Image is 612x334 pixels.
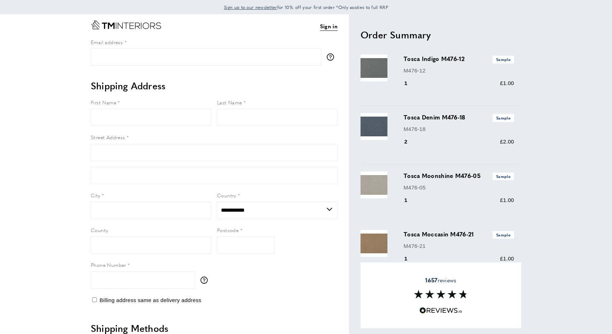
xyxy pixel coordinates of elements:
span: Sample [493,231,514,239]
img: Tosca Denim M476-18 [361,113,387,140]
span: Sample [493,114,514,122]
h2: Shipping Address [91,79,338,92]
span: Postcode [217,226,239,234]
h3: Tosca Denim M476-18 [404,113,514,122]
h2: Order Summary [361,28,521,41]
div: 1 [404,79,418,88]
img: Reviews.io 5 stars [419,307,462,314]
span: Last Name [217,99,242,106]
span: reviews [425,277,456,284]
span: Street Address [91,133,125,141]
img: Tosca Moonshine M476-05 [361,171,387,198]
div: 1 [404,254,418,263]
span: City [91,192,100,199]
span: Billing address same as delivery address [99,297,201,303]
span: Phone Number [91,261,126,268]
span: £2.00 [500,138,514,145]
button: More information [201,277,211,284]
button: More information [327,53,338,61]
span: Email address [91,38,123,46]
span: Sign up to our newsletter [224,4,277,10]
strong: 1657 [425,276,437,284]
div: 1 [404,196,418,204]
span: County [91,226,108,234]
input: Billing address same as delivery address [92,297,97,302]
span: Sample [493,173,514,180]
div: 2 [404,137,418,146]
a: Sign in [320,22,338,31]
a: Go to Home page [91,20,161,29]
p: M476-21 [404,242,514,250]
p: M476-12 [404,66,514,75]
span: First Name [91,99,116,106]
span: Country [217,192,236,199]
img: Tosca Moccasin M476-21 [361,230,387,257]
span: £1.00 [500,197,514,203]
span: Sample [493,56,514,63]
a: Sign up to our newsletter [224,4,277,11]
span: £1.00 [500,255,514,262]
img: Tosca Indigo M476-12 [361,55,387,81]
p: M476-05 [404,183,514,192]
span: for 10% off your first order *Only applies to full RRP [224,4,388,10]
span: £1.00 [500,80,514,86]
img: Reviews section [414,290,468,298]
h3: Tosca Moccasin M476-21 [404,230,514,239]
h3: Tosca Indigo M476-12 [404,55,514,63]
p: M476-18 [404,125,514,133]
h3: Tosca Moonshine M476-05 [404,171,514,180]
